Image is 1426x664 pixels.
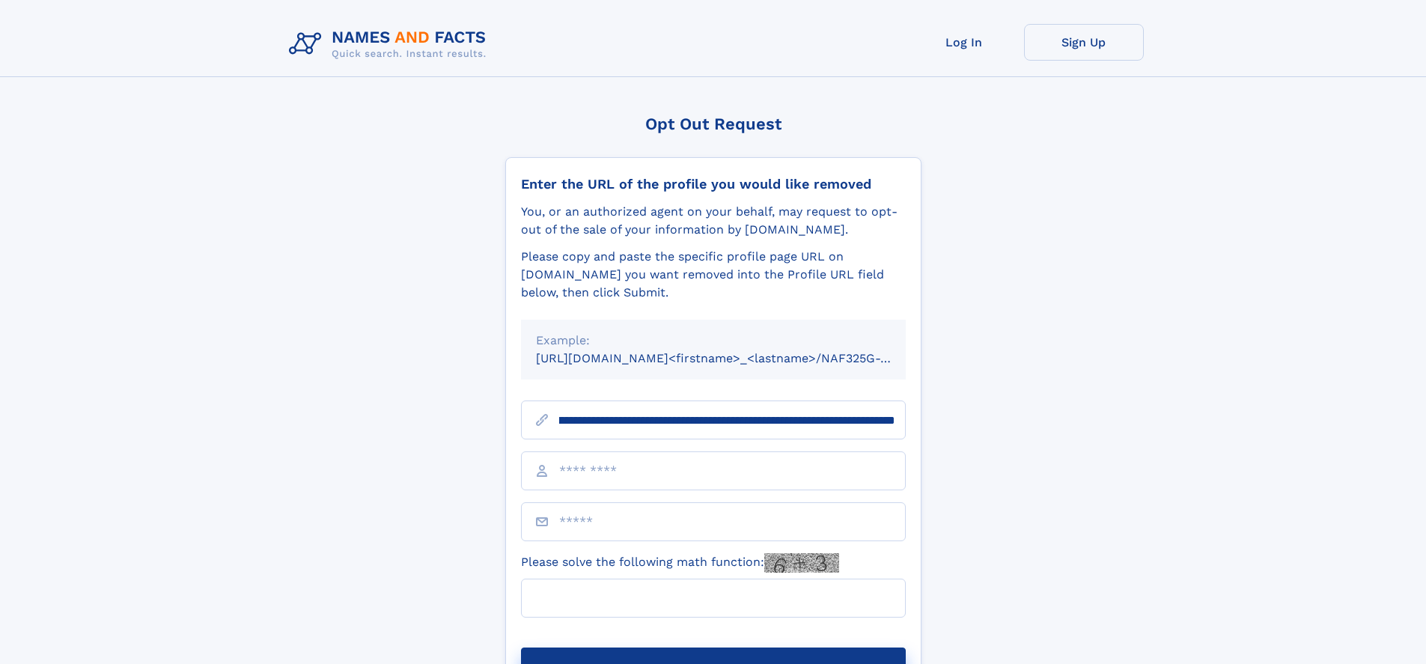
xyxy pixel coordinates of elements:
[505,115,921,133] div: Opt Out Request
[283,24,499,64] img: Logo Names and Facts
[521,176,906,192] div: Enter the URL of the profile you would like removed
[521,203,906,239] div: You, or an authorized agent on your behalf, may request to opt-out of the sale of your informatio...
[521,248,906,302] div: Please copy and paste the specific profile page URL on [DOMAIN_NAME] you want removed into the Pr...
[536,332,891,350] div: Example:
[904,24,1024,61] a: Log In
[536,351,934,365] small: [URL][DOMAIN_NAME]<firstname>_<lastname>/NAF325G-xxxxxxxx
[1024,24,1144,61] a: Sign Up
[521,553,839,573] label: Please solve the following math function:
